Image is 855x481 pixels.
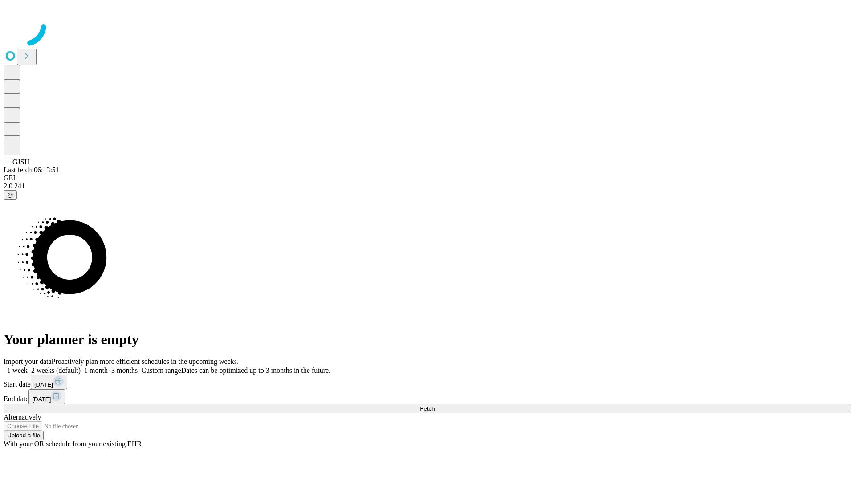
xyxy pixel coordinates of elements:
[4,375,851,389] div: Start date
[420,405,435,412] span: Fetch
[4,440,142,448] span: With your OR schedule from your existing EHR
[31,367,81,374] span: 2 weeks (default)
[111,367,138,374] span: 3 months
[4,404,851,413] button: Fetch
[34,381,53,388] span: [DATE]
[4,413,41,421] span: Alternatively
[4,431,44,440] button: Upload a file
[52,358,239,365] span: Proactively plan more efficient schedules in the upcoming weeks.
[31,375,67,389] button: [DATE]
[28,389,65,404] button: [DATE]
[4,389,851,404] div: End date
[181,367,330,374] span: Dates can be optimized up to 3 months in the future.
[84,367,108,374] span: 1 month
[4,358,52,365] span: Import your data
[4,174,851,182] div: GEI
[32,396,51,403] span: [DATE]
[4,190,17,200] button: @
[4,331,851,348] h1: Your planner is empty
[4,182,851,190] div: 2.0.241
[12,158,29,166] span: GJSH
[141,367,181,374] span: Custom range
[7,367,28,374] span: 1 week
[7,192,13,198] span: @
[4,166,59,174] span: Last fetch: 06:13:51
